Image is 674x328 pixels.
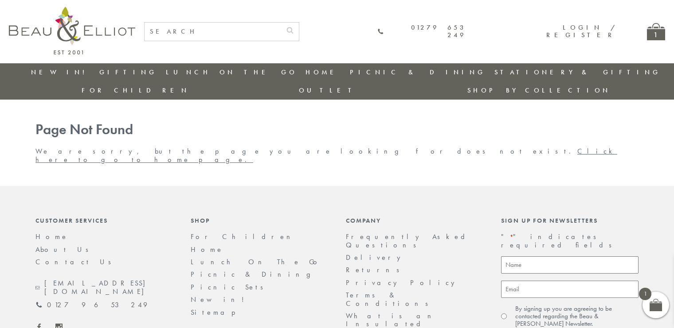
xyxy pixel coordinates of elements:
[515,305,639,328] label: By signing up you are agreeing to be contacted regarding the Beau & [PERSON_NAME] Newsletter.
[501,217,639,224] div: Sign up for newsletters
[346,278,459,287] a: Privacy Policy
[35,122,639,138] h1: Page Not Found
[35,217,173,224] div: Customer Services
[35,245,94,254] a: About Us
[467,86,611,95] a: Shop by collection
[9,7,135,54] img: logo
[346,217,483,224] div: Company
[191,245,223,254] a: Home
[35,279,173,296] a: [EMAIL_ADDRESS][DOMAIN_NAME]
[31,68,90,77] a: New in!
[99,68,157,77] a: Gifting
[191,217,328,224] div: Shop
[191,308,247,317] a: Sitemap
[35,257,117,266] a: Contact Us
[191,270,319,279] a: Picnic & Dining
[639,288,651,300] span: 1
[35,301,147,309] a: 01279 653 249
[346,232,470,249] a: Frequently Asked Questions
[501,233,639,249] p: " " indicates required fields
[346,265,405,274] a: Returns
[350,68,486,77] a: Picnic & Dining
[191,282,269,292] a: Picnic Sets
[546,23,616,39] a: Login / Register
[306,68,341,77] a: Home
[494,68,661,77] a: Stationery & Gifting
[145,23,281,41] input: SEARCH
[35,232,68,241] a: Home
[166,68,297,77] a: Lunch On The Go
[191,295,251,304] a: New in!
[377,24,466,39] a: 01279 653 249
[501,256,639,274] input: Name
[346,253,405,262] a: Delivery
[82,86,189,95] a: For Children
[191,257,322,266] a: Lunch On The Go
[346,290,434,308] a: Terms & Conditions
[299,86,358,95] a: Outlet
[647,23,665,40] a: 1
[191,232,297,241] a: For Children
[27,122,647,164] div: We are sorry, but the page you are looking for does not exist.
[501,281,639,298] input: Email
[35,147,617,164] a: Click here to go to home page.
